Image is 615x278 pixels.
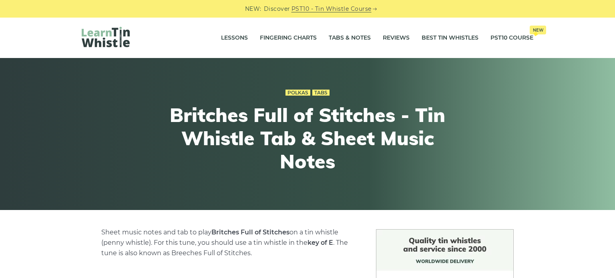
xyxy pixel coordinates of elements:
a: Tabs & Notes [329,28,371,48]
a: Reviews [383,28,410,48]
strong: key of E [307,239,333,246]
a: Fingering Charts [260,28,317,48]
a: PST10 CourseNew [490,28,533,48]
a: Lessons [221,28,248,48]
a: Tabs [312,90,330,96]
strong: Britches Full of Stitches [211,228,289,236]
span: New [530,26,546,34]
a: Best Tin Whistles [422,28,478,48]
h1: Britches Full of Stitches - Tin Whistle Tab & Sheet Music Notes [160,104,455,173]
p: Sheet music notes and tab to play on a tin whistle (penny whistle). For this tune, you should use... [101,227,357,258]
a: Polkas [285,90,310,96]
img: LearnTinWhistle.com [82,27,130,47]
